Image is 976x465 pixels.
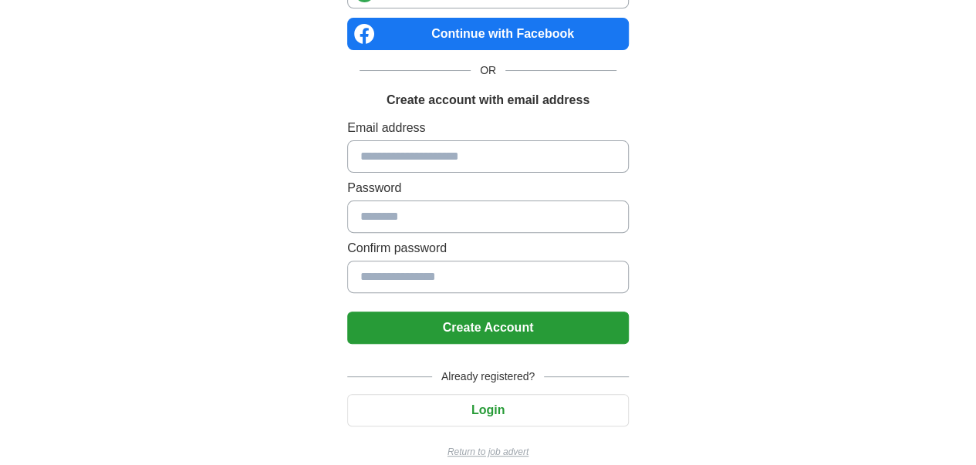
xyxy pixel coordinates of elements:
h1: Create account with email address [387,91,589,110]
button: Create Account [347,312,629,344]
span: Already registered? [432,369,544,385]
label: Password [347,179,629,197]
span: OR [471,62,505,79]
button: Login [347,394,629,426]
a: Return to job advert [347,445,629,459]
a: Continue with Facebook [347,18,629,50]
label: Confirm password [347,239,629,258]
a: Login [347,403,629,416]
label: Email address [347,119,629,137]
